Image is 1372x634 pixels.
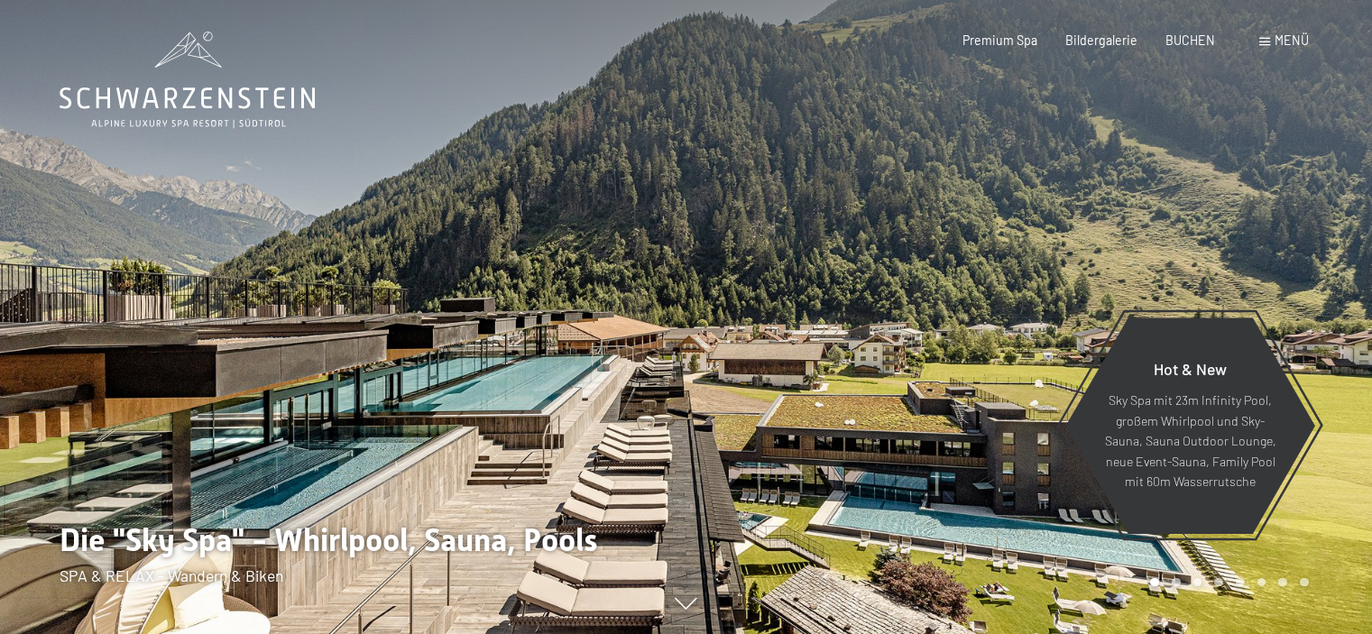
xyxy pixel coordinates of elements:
div: Carousel Page 5 [1236,578,1245,587]
div: Carousel Page 1 (Current Slide) [1150,578,1159,587]
a: BUCHEN [1165,32,1215,48]
div: Carousel Page 7 [1278,578,1287,587]
p: Sky Spa mit 23m Infinity Pool, großem Whirlpool und Sky-Sauna, Sauna Outdoor Lounge, neue Event-S... [1104,391,1276,492]
div: Carousel Page 4 [1214,578,1223,587]
a: Hot & New Sky Spa mit 23m Infinity Pool, großem Whirlpool und Sky-Sauna, Sauna Outdoor Lounge, ne... [1064,317,1316,535]
span: Menü [1275,32,1309,48]
div: Carousel Pagination [1144,578,1308,587]
div: Carousel Page 2 [1172,578,1181,587]
a: Bildergalerie [1065,32,1137,48]
div: Carousel Page 6 [1257,578,1266,587]
span: Hot & New [1154,359,1227,379]
a: Premium Spa [962,32,1037,48]
div: Carousel Page 8 [1300,578,1309,587]
div: Carousel Page 3 [1193,578,1202,587]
